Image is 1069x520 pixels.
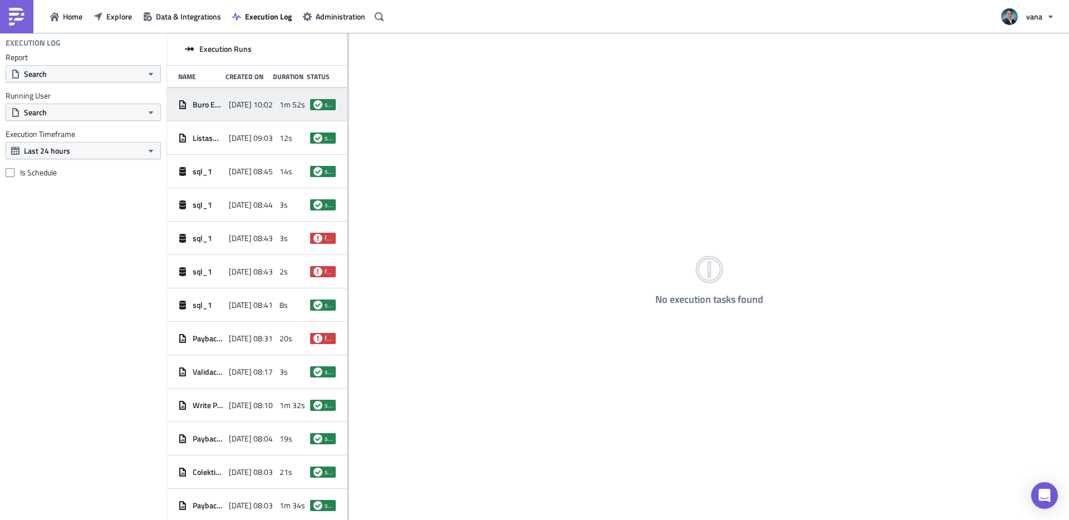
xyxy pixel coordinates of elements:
[1031,482,1058,509] div: Open Intercom Messenger
[297,8,371,25] button: Administration
[193,133,223,143] span: Listas_restrictivas
[1026,11,1042,22] span: vana
[229,300,273,310] span: [DATE] 08:41
[313,367,322,376] span: success
[279,501,305,511] span: 1m 34s
[279,267,288,277] span: 2s
[325,367,332,376] span: success
[138,8,227,25] button: Data & Integrations
[325,501,332,510] span: success
[313,501,322,510] span: success
[279,133,292,143] span: 12s
[193,100,223,110] span: Buro Experian PE
[313,434,322,443] span: success
[178,72,220,81] div: Name
[279,367,288,377] span: 3s
[313,301,322,310] span: success
[199,44,252,54] span: Execution Runs
[193,434,223,444] span: Payback PE
[325,401,332,410] span: success
[325,167,332,176] span: success
[229,267,273,277] span: [DATE] 08:43
[229,333,273,344] span: [DATE] 08:31
[313,234,322,243] span: failed
[316,11,365,22] span: Administration
[313,468,322,477] span: success
[229,467,273,477] span: [DATE] 08:03
[994,4,1061,29] button: vana
[193,400,223,410] span: Write Paybacks
[106,11,132,22] span: Explore
[229,233,273,243] span: [DATE] 08:43
[325,468,332,477] span: success
[24,68,47,80] span: Search
[24,145,70,156] span: Last 24 hours
[313,401,322,410] span: success
[6,91,161,101] label: Running User
[229,200,273,210] span: [DATE] 08:44
[6,129,161,139] label: Execution Timeframe
[325,334,332,343] span: failed
[279,434,292,444] span: 19s
[325,100,332,109] span: success
[325,134,332,143] span: success
[6,52,161,62] label: Report
[193,367,223,377] span: Validacion creditos sin asignar - SAC
[227,8,297,25] button: Execution Log
[193,467,223,477] span: Colektio Data Share
[193,333,223,344] span: Paybacks GT
[6,142,161,159] button: Last 24 hours
[313,100,322,109] span: success
[279,467,292,477] span: 21s
[193,501,223,511] span: Payback GT
[24,106,47,118] span: Search
[279,200,288,210] span: 3s
[273,72,301,81] div: Duration
[655,294,763,305] h4: No execution tasks found
[325,234,332,243] span: failed
[1000,7,1019,26] img: Avatar
[229,100,273,110] span: [DATE] 10:02
[193,267,212,277] span: sql_1
[193,233,212,243] span: sql_1
[325,200,332,209] span: success
[325,301,332,310] span: success
[229,133,273,143] span: [DATE] 09:03
[6,168,161,178] label: Is Schedule
[193,300,212,310] span: sql_1
[6,65,161,82] button: Search
[229,367,273,377] span: [DATE] 08:17
[313,167,322,176] span: success
[279,333,292,344] span: 20s
[279,100,305,110] span: 1m 52s
[279,300,288,310] span: 8s
[225,72,267,81] div: Created On
[313,334,322,343] span: failed
[325,434,332,443] span: success
[193,200,212,210] span: sql_1
[229,166,273,176] span: [DATE] 08:45
[63,11,82,22] span: Home
[229,501,273,511] span: [DATE] 08:03
[279,166,292,176] span: 14s
[313,200,322,209] span: success
[313,134,322,143] span: success
[279,400,305,410] span: 1m 32s
[279,233,288,243] span: 3s
[325,267,332,276] span: failed
[229,400,273,410] span: [DATE] 08:10
[156,11,221,22] span: Data & Integrations
[6,104,161,121] button: Search
[45,8,88,25] button: Home
[229,434,273,444] span: [DATE] 08:04
[193,166,212,176] span: sql_1
[245,11,292,22] span: Execution Log
[6,38,61,48] h4: Execution Log
[88,8,138,25] button: Explore
[313,267,322,276] span: failed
